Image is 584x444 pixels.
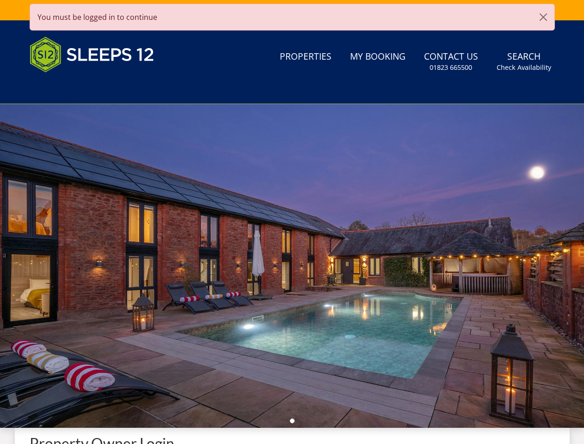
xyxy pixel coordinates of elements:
[430,63,472,72] small: 01823 665500
[420,47,482,77] a: Contact Us01823 665500
[497,63,551,72] small: Check Availability
[25,83,122,91] iframe: Customer reviews powered by Trustpilot
[30,4,555,31] div: You must be logged in to continue
[30,31,154,78] img: Sleeps 12
[276,47,335,68] a: Properties
[493,47,555,77] a: SearchCheck Availability
[346,47,409,68] a: My Booking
